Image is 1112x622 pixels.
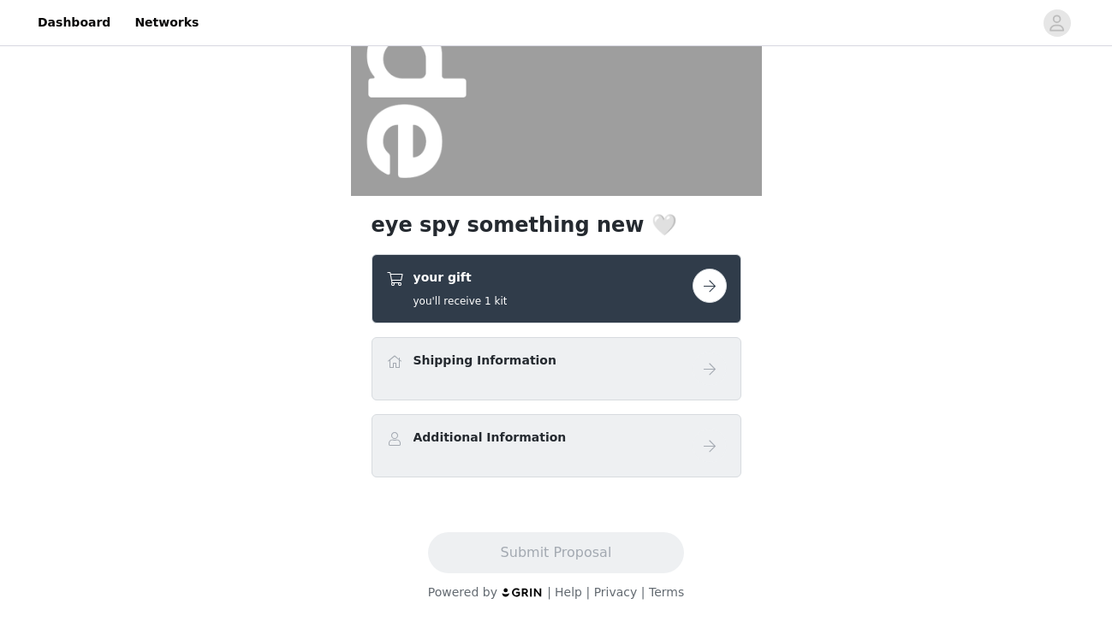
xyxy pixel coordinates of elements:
h4: your gift [413,269,508,287]
a: Networks [124,3,209,42]
div: avatar [1049,9,1065,37]
img: logo [501,587,544,598]
span: Powered by [428,585,497,599]
span: | [547,585,551,599]
div: your gift [372,254,741,323]
a: Help [555,585,582,599]
div: Additional Information [372,414,741,477]
span: | [641,585,645,599]
a: Terms [649,585,684,599]
div: Shipping Information [372,337,741,400]
a: Dashboard [27,3,121,42]
h4: Additional Information [413,429,567,447]
h4: Shipping Information [413,352,556,370]
a: Privacy [594,585,638,599]
h1: eye spy something new 🤍 [372,210,741,240]
h5: you'll receive 1 kit [413,293,508,309]
span: | [586,585,590,599]
button: Submit Proposal [428,532,684,573]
